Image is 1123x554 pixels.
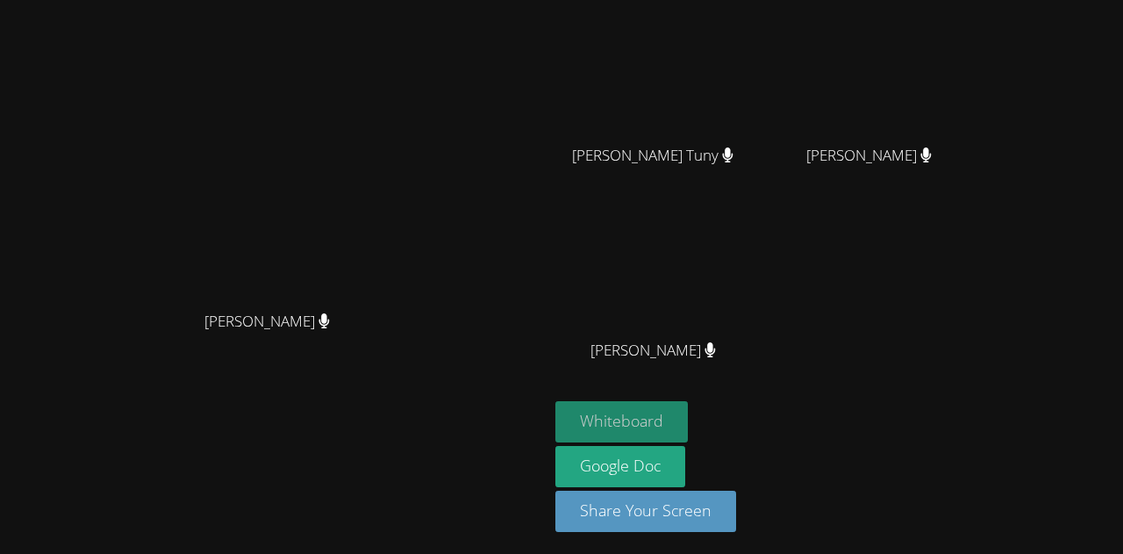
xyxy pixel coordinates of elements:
span: [PERSON_NAME] Tuny [572,143,733,169]
button: Share Your Screen [555,491,736,532]
span: [PERSON_NAME] [590,338,716,363]
a: Google Doc [555,446,685,487]
span: [PERSON_NAME] [806,143,932,169]
button: Whiteboard [555,401,688,442]
span: [PERSON_NAME] [204,309,330,335]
